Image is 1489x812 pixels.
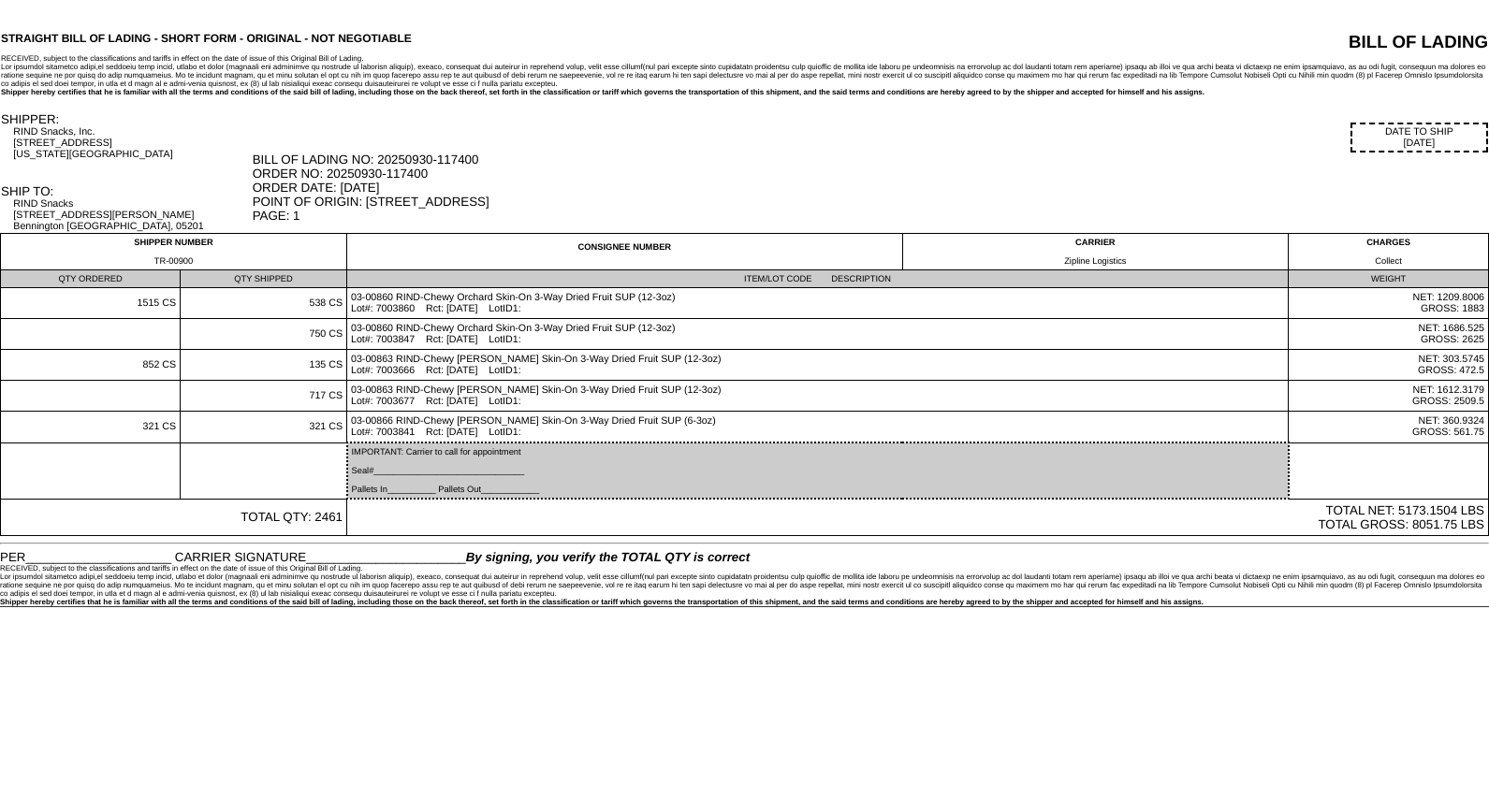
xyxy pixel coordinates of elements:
div: SHIP TO: [1,184,251,198]
td: NET: 360.9324 GROSS: 561.75 [1289,412,1489,443]
td: CHARGES [1289,234,1489,270]
div: DATE TO SHIP [DATE] [1350,123,1488,152]
div: SHIPPER: [1,112,251,126]
td: CONSIGNEE NUMBER [347,234,903,270]
div: TR-00900 [5,256,343,266]
td: 03-00863 RIND-Chewy [PERSON_NAME] Skin-On 3-Way Dried Fruit SUP (12-3oz) Lot#: 7003677 Rct: [DATE... [347,381,1289,412]
div: BILL OF LADING NO: 20250930-117400 ORDER NO: 20250930-117400 ORDER DATE: [DATE] POINT OF ORIGIN: ... [253,152,1488,223]
td: 03-00860 RIND-Chewy Orchard Skin-On 3-Way Dried Fruit SUP (12-3oz) Lot#: 7003847 Rct: [DATE] LotID1: [347,319,1289,350]
td: 538 CS [181,288,347,319]
td: 03-00866 RIND-Chewy [PERSON_NAME] Skin-On 3-Way Dried Fruit SUP (6-3oz) Lot#: 7003841 Rct: [DATE]... [347,412,1289,443]
td: 852 CS [1,350,181,381]
td: 03-00860 RIND-Chewy Orchard Skin-On 3-Way Dried Fruit SUP (12-3oz) Lot#: 7003860 Rct: [DATE] LotID1: [347,288,1289,319]
td: 135 CS [181,350,347,381]
td: WEIGHT [1289,270,1489,288]
span: By signing, you verify the TOTAL QTY is correct [466,550,750,564]
td: IMPORTANT: Carrier to call for appointment Seal#_______________________________ Pallets In_______... [347,442,1289,499]
td: TOTAL NET: 5173.1504 LBS TOTAL GROSS: 8051.75 LBS [347,499,1489,536]
td: NET: 303.5745 GROSS: 472.5 [1289,350,1489,381]
td: 1515 CS [1,288,181,319]
td: QTY ORDERED [1,270,181,288]
div: Shipper hereby certifies that he is familiar with all the terms and conditions of the said bill o... [1,88,1488,96]
td: NET: 1612.3179 GROSS: 2509.5 [1289,381,1489,412]
td: 717 CS [181,381,347,412]
div: RIND Snacks, Inc. [STREET_ADDRESS] [US_STATE][GEOGRAPHIC_DATA] [13,126,250,160]
td: 321 CS [1,412,181,443]
div: RIND Snacks [STREET_ADDRESS][PERSON_NAME] Bennington [GEOGRAPHIC_DATA], 05201 [13,198,250,232]
td: CARRIER [902,234,1288,270]
td: 03-00863 RIND-Chewy [PERSON_NAME] Skin-On 3-Way Dried Fruit SUP (12-3oz) Lot#: 7003666 Rct: [DATE... [347,350,1289,381]
td: 321 CS [181,412,347,443]
td: 750 CS [181,319,347,350]
td: ITEM/LOT CODE DESCRIPTION [347,270,1289,288]
div: Collect [1292,256,1484,266]
td: SHIPPER NUMBER [1,234,347,270]
div: Zipline Logistics [907,256,1284,266]
td: NET: 1686.525 GROSS: 2625 [1289,319,1489,350]
td: QTY SHIPPED [181,270,347,288]
div: BILL OF LADING [1091,32,1488,52]
td: NET: 1209.8006 GROSS: 1883 [1289,288,1489,319]
td: TOTAL QTY: 2461 [1,499,347,536]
